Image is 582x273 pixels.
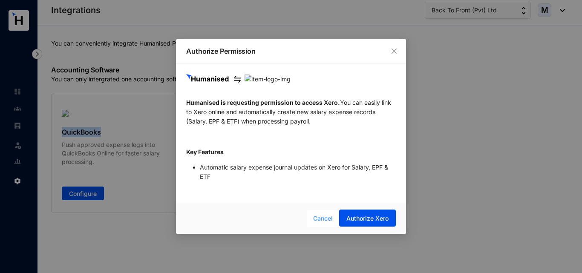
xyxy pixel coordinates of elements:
[245,75,291,84] img: item-logo-img
[186,148,224,155] strong: Key Features
[186,46,396,56] p: Authorize Permission
[339,210,396,227] button: Authorize Xero
[200,163,396,181] li: Automatic salary expense journal updates on Xero for Salary, EPF & ETF
[389,46,399,56] button: Close
[313,214,333,223] span: Cancel
[346,214,389,223] span: Authorize Xero
[186,98,396,126] p: You can easily link to Xero online and automatically create new salary expense records (Salary, E...
[186,99,340,106] strong: Humanised is requesting permission to access Xero.
[391,48,398,55] span: close
[307,210,339,227] button: Cancel
[234,76,241,83] img: swap-img
[186,74,234,84] img: logo-img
